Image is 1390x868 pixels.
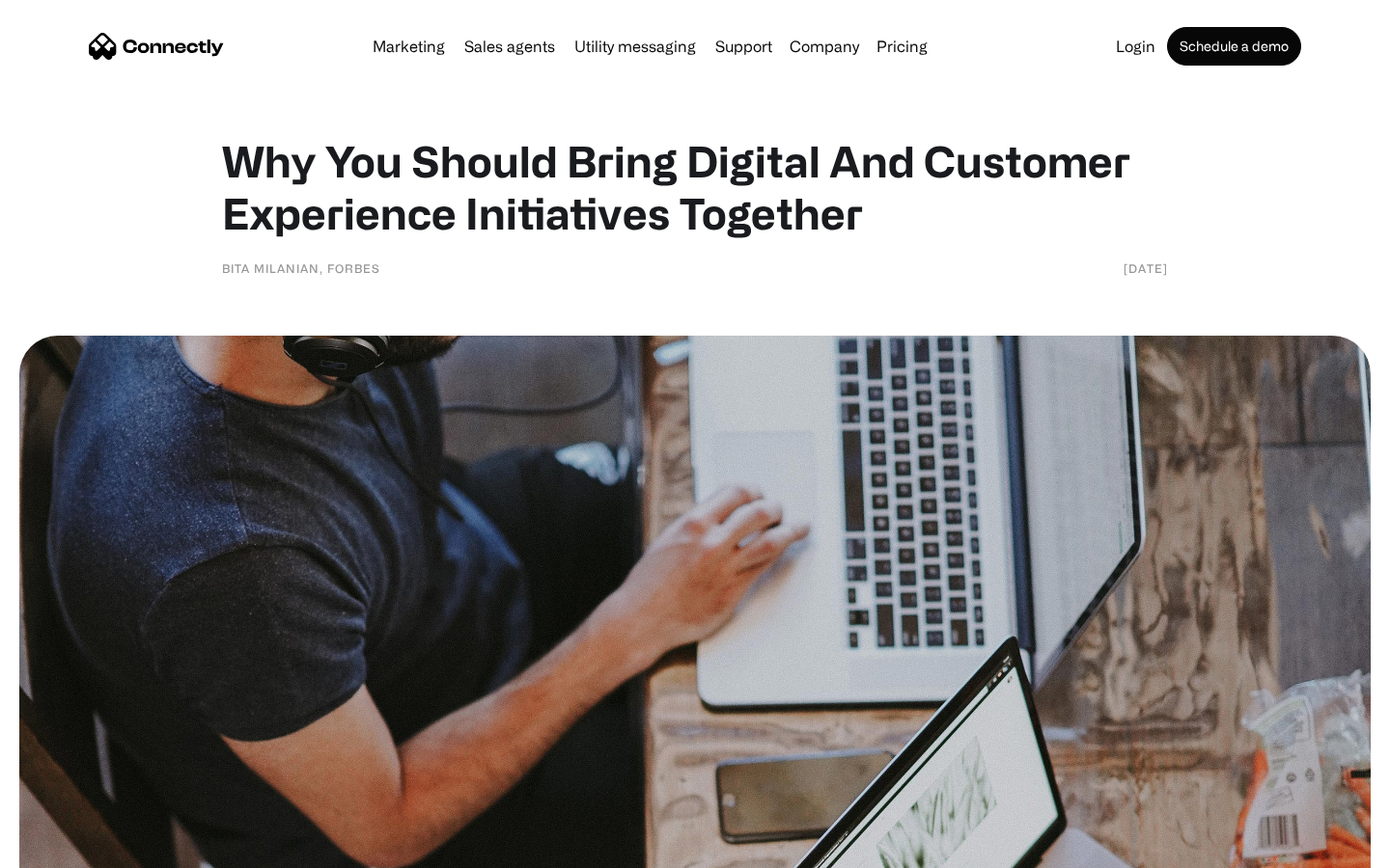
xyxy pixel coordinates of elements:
[89,32,224,61] a: home
[790,33,859,60] div: Company
[1124,258,1168,278] div: [DATE]
[365,39,453,54] a: Marketing
[784,33,865,60] div: Company
[1108,39,1163,54] a: Login
[19,834,116,861] aside: Language selected: English
[222,135,1168,239] h1: Why You Should Bring Digital And Customer Experience Initiatives Together
[708,39,780,54] a: Support
[457,39,563,54] a: Sales agents
[567,39,704,54] a: Utility messaging
[869,39,935,54] a: Pricing
[39,834,116,861] ul: Language list
[222,258,380,278] div: Bita Milanian, Forbes
[1167,27,1301,66] a: Schedule a demo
